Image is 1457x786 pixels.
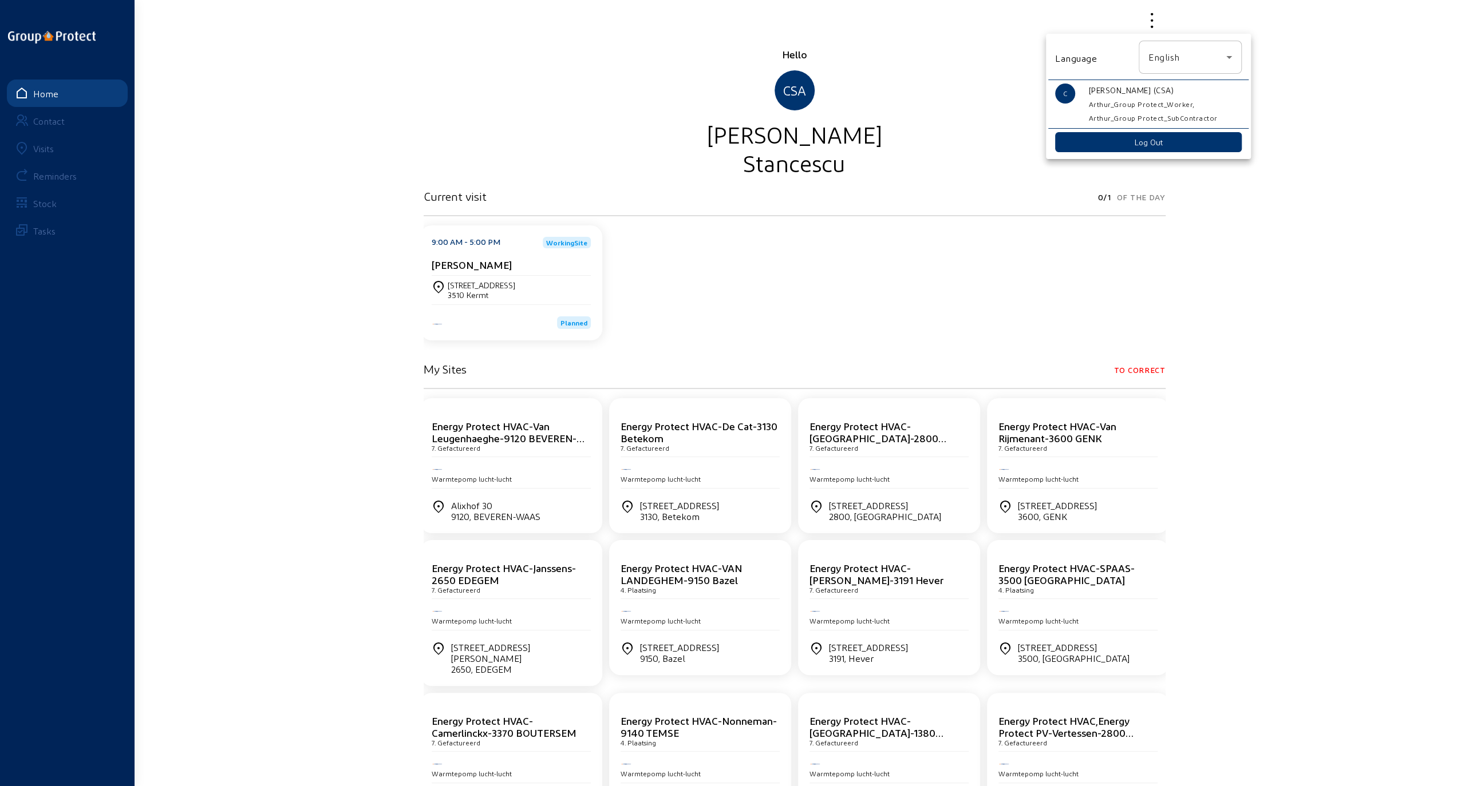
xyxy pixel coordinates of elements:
div: C [1055,84,1075,104]
div: Arthur_Group Protect_Worker, Arthur_Group Protect_SubContractor [1089,97,1242,125]
button: Log Out [1055,132,1242,152]
div: Language [1048,51,1132,65]
span: English [1148,51,1180,62]
div: [PERSON_NAME] (CSA) [1089,84,1242,97]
